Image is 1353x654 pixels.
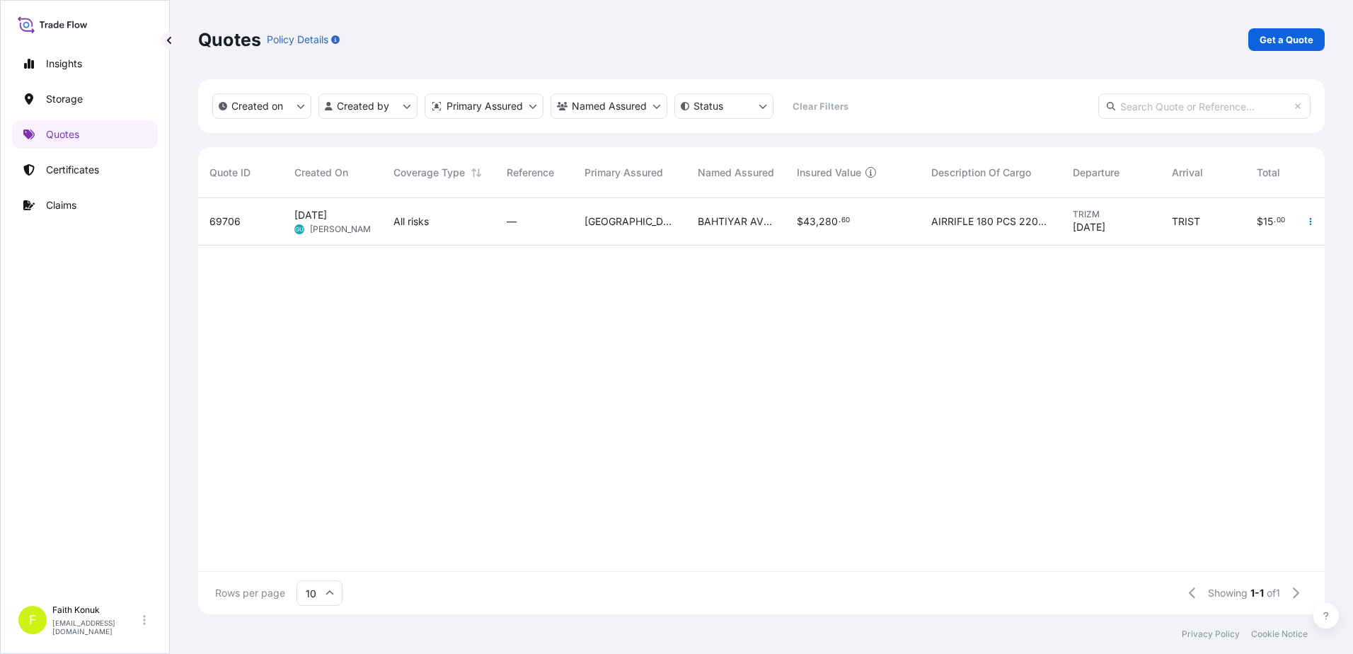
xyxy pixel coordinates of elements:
[46,163,99,177] p: Certificates
[931,166,1031,180] span: Description Of Cargo
[674,93,773,119] button: certificateStatus Filter options
[52,604,140,616] p: Faith Konuk
[337,99,389,113] p: Created by
[267,33,328,47] p: Policy Details
[209,214,241,229] span: 69706
[12,85,158,113] a: Storage
[294,208,327,222] span: [DATE]
[585,214,675,229] span: [GEOGRAPHIC_DATA]
[1251,629,1308,640] a: Cookie Notice
[507,214,517,229] span: —
[781,95,860,117] button: Clear Filters
[1208,586,1248,600] span: Showing
[310,224,379,235] span: [PERSON_NAME]
[1098,93,1311,119] input: Search Quote or Reference...
[819,217,838,226] span: 280
[572,99,647,113] p: Named Assured
[1248,28,1325,51] a: Get a Quote
[931,214,1050,229] span: AIRRIFLE 180 PCS 2203 KG INSURANCE PREMIUM 90 USD(TAX INCLUDED)
[12,156,158,184] a: Certificates
[215,586,285,600] span: Rows per page
[816,217,819,226] span: ,
[29,613,37,627] span: F
[803,217,816,226] span: 43
[46,92,83,106] p: Storage
[12,191,158,219] a: Claims
[1073,209,1149,220] span: TRIZM
[698,166,774,180] span: Named Assured
[507,166,554,180] span: Reference
[12,120,158,149] a: Quotes
[425,93,543,119] button: distributor Filter options
[839,218,841,223] span: .
[231,99,283,113] p: Created on
[209,166,251,180] span: Quote ID
[1274,218,1276,223] span: .
[12,50,158,78] a: Insights
[698,214,774,229] span: BAHTIYAR AV MALZ. PAZ.LTD.STI.
[1257,217,1263,226] span: $
[212,93,311,119] button: createdOn Filter options
[1267,586,1280,600] span: of 1
[295,222,304,236] span: GU
[797,166,861,180] span: Insured Value
[1073,220,1105,234] span: [DATE]
[793,99,848,113] p: Clear Filters
[1172,214,1200,229] span: TRIST
[797,217,803,226] span: $
[1257,166,1280,180] span: Total
[318,93,418,119] button: createdBy Filter options
[1073,166,1119,180] span: Departure
[468,164,485,181] button: Sort
[46,127,79,142] p: Quotes
[393,166,465,180] span: Coverage Type
[198,28,261,51] p: Quotes
[1172,166,1203,180] span: Arrival
[294,166,348,180] span: Created On
[585,166,663,180] span: Primary Assured
[841,218,850,223] span: 60
[1250,586,1264,600] span: 1-1
[551,93,667,119] button: cargoOwner Filter options
[1260,33,1313,47] p: Get a Quote
[447,99,523,113] p: Primary Assured
[393,214,429,229] span: All risks
[52,619,140,636] p: [EMAIL_ADDRESS][DOMAIN_NAME]
[46,198,76,212] p: Claims
[1182,629,1240,640] a: Privacy Policy
[693,99,723,113] p: Status
[1277,218,1285,223] span: 00
[1263,217,1273,226] span: 15
[46,57,82,71] p: Insights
